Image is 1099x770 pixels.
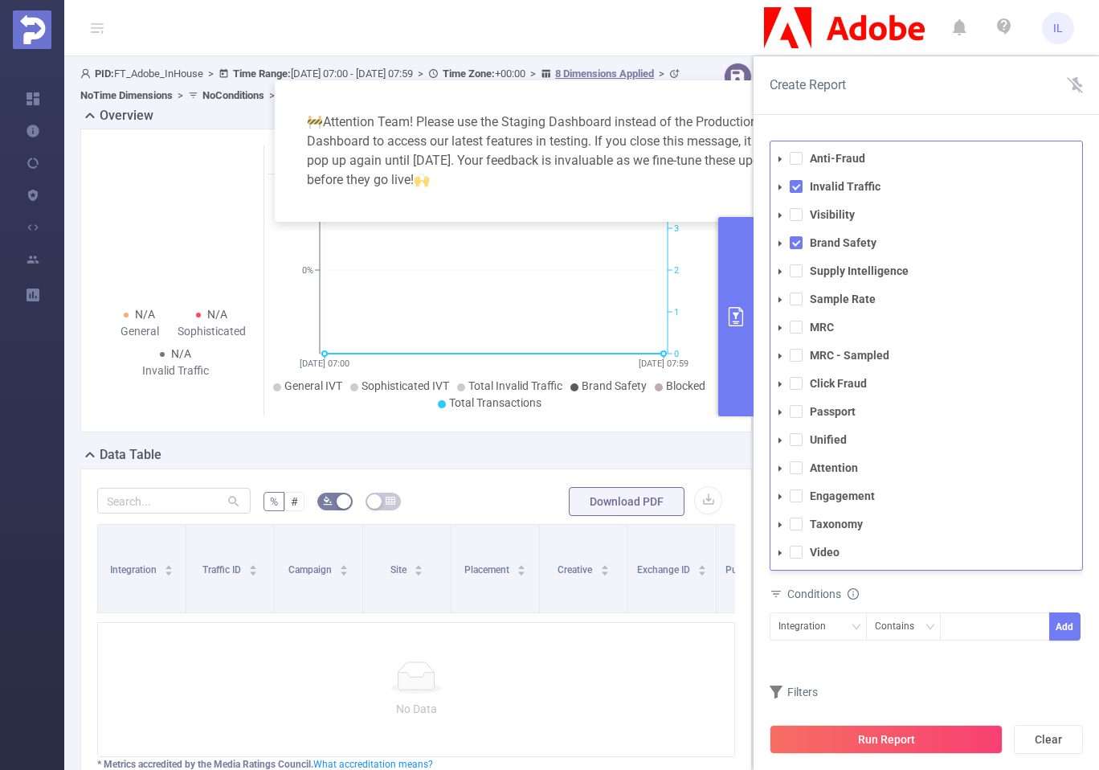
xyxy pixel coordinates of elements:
[810,489,875,502] strong: Engagement
[810,377,867,390] strong: Click Fraud
[787,588,859,600] span: Conditions
[810,349,889,362] strong: MRC - Sampled
[776,352,784,360] i: icon: caret-down
[776,465,784,473] i: icon: caret-down
[414,172,430,187] span: highfive
[776,296,784,304] i: icon: caret-down
[810,546,840,559] strong: Video
[810,461,858,474] strong: Attention
[810,180,880,193] strong: Invalid Traffic
[770,77,846,92] span: Create Report
[852,622,861,633] i: icon: down
[776,408,784,416] i: icon: caret-down
[848,588,859,600] i: icon: info-circle
[1049,612,1081,641] button: Add
[810,236,876,249] strong: Brand Safety
[776,268,784,276] i: icon: caret-down
[776,521,784,529] i: icon: caret-down
[776,380,784,388] i: icon: caret-down
[776,155,784,163] i: icon: caret-down
[875,613,925,640] div: Contains
[307,114,323,129] span: warning
[810,405,856,418] strong: Passport
[776,183,784,191] i: icon: caret-down
[810,321,834,334] strong: MRC
[776,324,784,332] i: icon: caret-down
[776,211,784,219] i: icon: caret-down
[810,433,847,446] strong: Unified
[1014,725,1083,754] button: Clear
[294,100,805,203] div: Attention Team! Please use the Staging Dashboard instead of the Production Dashboard to access ou...
[810,518,863,530] strong: Taxonomy
[810,264,909,277] strong: Supply Intelligence
[776,549,784,557] i: icon: caret-down
[778,613,837,640] div: Integration
[810,208,855,221] strong: Visibility
[776,240,784,248] i: icon: caret-down
[776,493,784,501] i: icon: caret-down
[925,622,935,633] i: icon: down
[810,293,876,305] strong: Sample Rate
[770,686,818,698] span: Filters
[776,436,784,444] i: icon: caret-down
[810,152,865,165] strong: Anti-Fraud
[770,725,1003,754] button: Run Report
